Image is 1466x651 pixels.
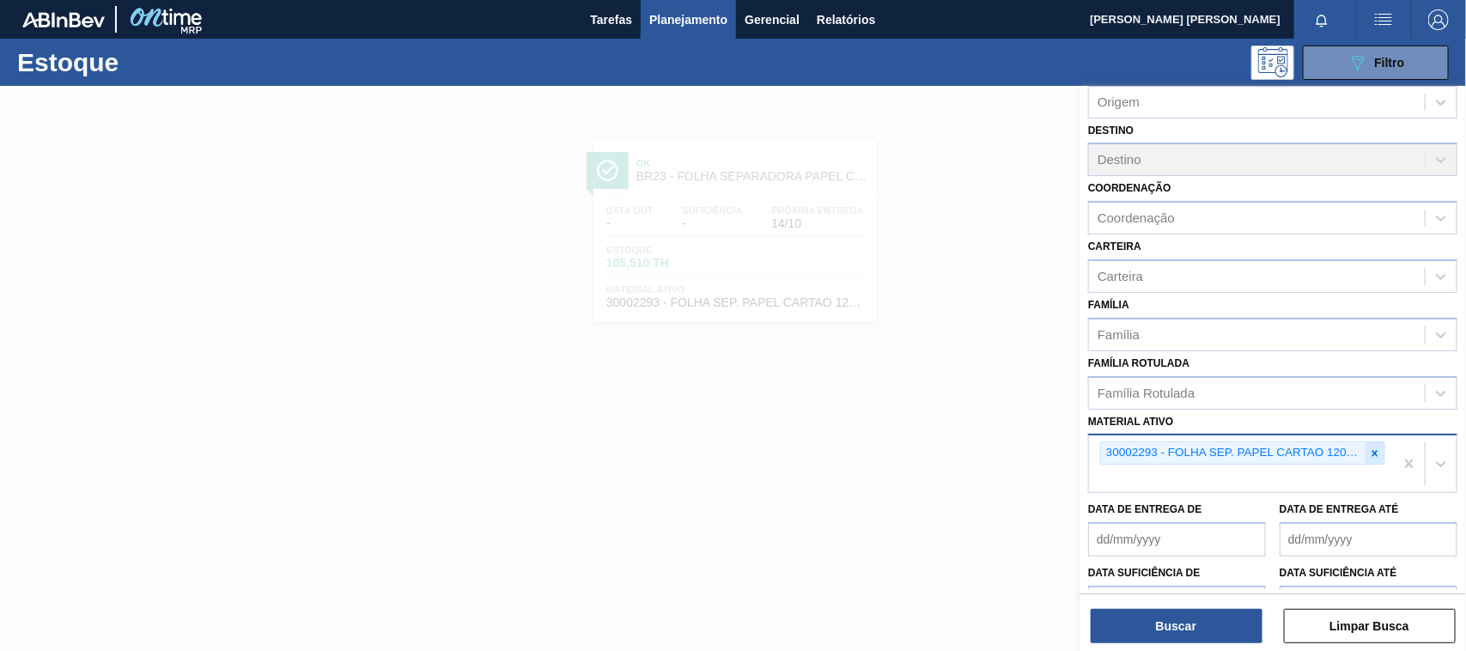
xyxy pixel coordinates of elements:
[1098,94,1140,109] div: Origem
[649,9,727,30] span: Planejamento
[1088,125,1134,137] label: Destino
[1098,386,1195,400] div: Família Rotulada
[1088,240,1141,252] label: Carteira
[1373,9,1394,30] img: userActions
[1088,416,1174,428] label: Material ativo
[1088,357,1189,369] label: Família Rotulada
[817,9,875,30] span: Relatórios
[1088,522,1266,557] input: dd/mm/yyyy
[1280,586,1457,620] input: dd/mm/yyyy
[1088,567,1201,579] label: Data suficiência de
[22,12,105,27] img: TNhmsLtSVTkK8tSr43FrP2fwEKptu5GPRR3wAAAABJRU5ErkJggg==
[1294,8,1349,32] button: Notificações
[1098,211,1175,226] div: Coordenação
[1088,182,1171,194] label: Coordenação
[1303,46,1449,80] button: Filtro
[1280,503,1399,515] label: Data de Entrega até
[1088,503,1202,515] label: Data de Entrega de
[1375,56,1405,70] span: Filtro
[1098,269,1143,283] div: Carteira
[590,9,632,30] span: Tarefas
[17,52,269,72] h1: Estoque
[1428,9,1449,30] img: Logout
[745,9,800,30] span: Gerencial
[1251,46,1294,80] div: Pogramando: nenhum usuário selecionado
[1280,567,1397,579] label: Data suficiência até
[1088,299,1129,311] label: Família
[1101,442,1366,464] div: 30002293 - FOLHA SEP. PAPEL CARTAO 1200x1000M 350g
[1088,586,1266,620] input: dd/mm/yyyy
[1098,327,1140,342] div: Família
[1280,522,1457,557] input: dd/mm/yyyy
